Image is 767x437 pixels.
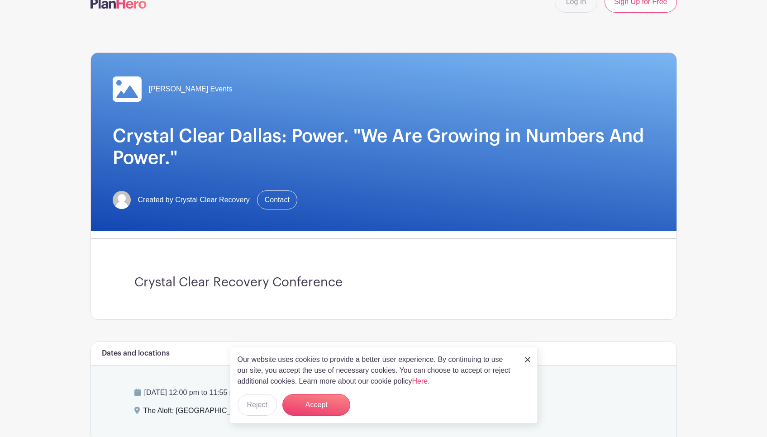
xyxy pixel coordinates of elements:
h1: Crystal Clear Dallas: Power. "We Are Growing in Numbers And Power." [113,125,655,169]
h6: Dates and locations [102,349,170,358]
button: Reject [238,394,277,416]
a: Contact [257,190,297,209]
span: [PERSON_NAME] Events [149,84,233,95]
div: The Aloft: [GEOGRAPHIC_DATA], [STREET_ADDRESS] [143,405,327,420]
img: default-ce2991bfa6775e67f084385cd625a349d9dcbb7a52a09fb2fda1e96e2d18dcdb.png [113,191,131,209]
p: Our website uses cookies to provide a better user experience. By continuing to use our site, you ... [238,354,515,387]
a: Here [412,377,428,385]
p: [DATE] 12:00 pm to 11:55 pm [134,387,633,398]
img: close_button-5f87c8562297e5c2d7936805f587ecaba9071eb48480494691a3f1689db116b3.svg [525,357,530,362]
span: Created by Crystal Clear Recovery [138,195,250,205]
h3: Crystal Clear Recovery Conference [134,275,633,290]
button: Accept [282,394,350,416]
